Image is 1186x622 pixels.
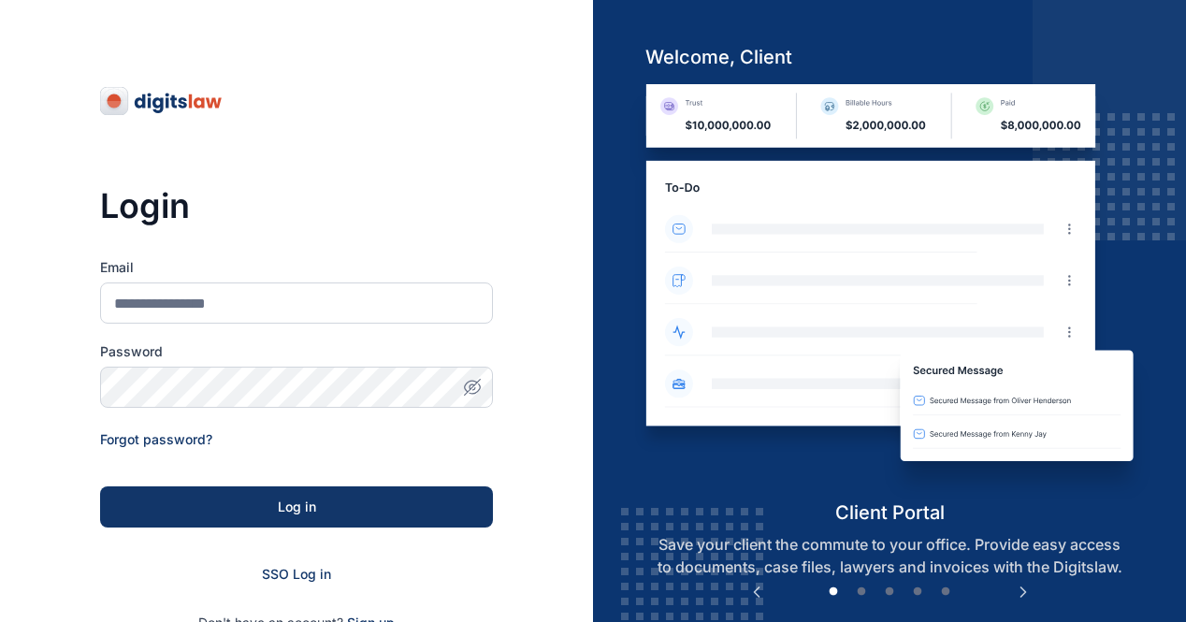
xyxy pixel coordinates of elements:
button: 3 [880,583,899,601]
img: client-portal [630,84,1150,499]
label: Email [100,258,493,277]
p: Save your client the commute to your office. Provide easy access to documents, case files, lawyer... [630,533,1150,578]
button: Log in [100,486,493,528]
button: 1 [824,583,843,601]
h3: Login [100,187,493,224]
button: Next [1014,583,1033,601]
label: Password [100,342,493,361]
img: digitslaw-logo [100,86,224,116]
button: Previous [747,583,766,601]
button: 5 [936,583,955,601]
button: 4 [908,583,927,601]
h5: client portal [630,499,1150,526]
a: Forgot password? [100,431,212,447]
a: SSO Log in [262,566,331,582]
div: Log in [130,498,463,516]
h5: welcome, client [630,44,1150,70]
button: 2 [852,583,871,601]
